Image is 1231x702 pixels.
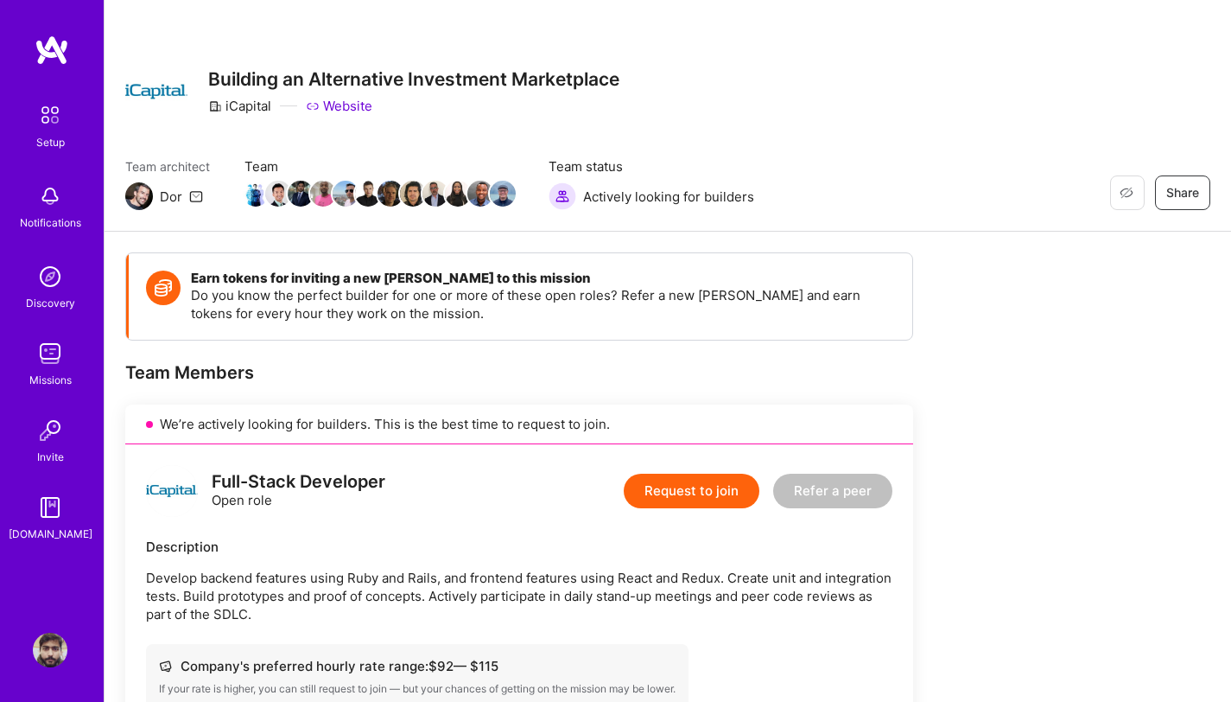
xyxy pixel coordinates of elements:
a: Team Member Avatar [312,179,334,208]
img: Team Member Avatar [422,181,448,207]
img: Invite [33,413,67,448]
div: Notifications [20,214,81,232]
img: Team Member Avatar [400,181,426,207]
div: Discovery [26,294,75,312]
a: Team Member Avatar [492,179,514,208]
img: Team Member Avatar [333,181,359,207]
img: Company Logo [125,61,187,123]
img: Team Member Avatar [490,181,516,207]
a: Team Member Avatar [357,179,379,208]
img: setup [32,97,68,133]
div: Setup [36,133,65,151]
img: Team Member Avatar [378,181,403,207]
p: Do you know the perfect builder for one or more of these open roles? Refer a new [PERSON_NAME] an... [191,286,895,322]
img: Team Member Avatar [467,181,493,207]
img: guide book [33,490,67,525]
a: User Avatar [29,633,72,667]
img: Team Member Avatar [288,181,314,207]
img: User Avatar [33,633,67,667]
img: logo [35,35,69,66]
span: Share [1166,184,1199,201]
a: Team Member Avatar [447,179,469,208]
div: Description [146,538,892,556]
button: Share [1155,175,1210,210]
img: Actively looking for builders [549,182,576,210]
img: Team Member Avatar [265,181,291,207]
i: icon EyeClosed [1120,186,1133,200]
span: Team [244,157,514,175]
div: We’re actively looking for builders. This is the best time to request to join. [125,405,913,444]
a: Website [306,97,372,115]
div: Company's preferred hourly rate range: $ 92 — $ 115 [159,657,676,675]
img: Team Member Avatar [243,181,269,207]
div: iCapital [208,97,271,115]
i: icon CompanyGray [208,99,222,113]
i: icon Mail [189,189,203,203]
span: Actively looking for builders [583,188,754,206]
img: teamwork [33,336,67,371]
a: Team Member Avatar [402,179,424,208]
button: Refer a peer [773,474,892,508]
a: Team Member Avatar [469,179,492,208]
p: Develop backend features using Ruby and Rails, and frontend features using React and Redux. Creat... [146,569,892,623]
i: icon Cash [159,660,172,673]
div: Full-Stack Developer [212,473,385,491]
img: Team Architect [125,182,153,210]
img: Team Member Avatar [310,181,336,207]
div: Dor [160,188,182,206]
a: Team Member Avatar [267,179,289,208]
h3: Building an Alternative Investment Marketplace [208,68,619,90]
a: Team Member Avatar [289,179,312,208]
a: Team Member Avatar [244,179,267,208]
img: bell [33,179,67,214]
img: Token icon [146,271,181,305]
a: Team Member Avatar [334,179,357,208]
img: Team Member Avatar [445,181,471,207]
img: discovery [33,259,67,294]
a: Team Member Avatar [424,179,447,208]
a: Team Member Avatar [379,179,402,208]
img: Team Member Avatar [355,181,381,207]
span: Team status [549,157,754,175]
div: [DOMAIN_NAME] [9,525,92,543]
span: Team architect [125,157,210,175]
img: logo [146,465,198,517]
button: Request to join [624,474,759,508]
div: Missions [29,371,72,389]
h4: Earn tokens for inviting a new [PERSON_NAME] to this mission [191,271,895,286]
div: Open role [212,473,385,509]
div: Team Members [125,361,913,384]
div: If your rate is higher, you can still request to join — but your chances of getting on the missio... [159,682,676,696]
div: Invite [37,448,64,466]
